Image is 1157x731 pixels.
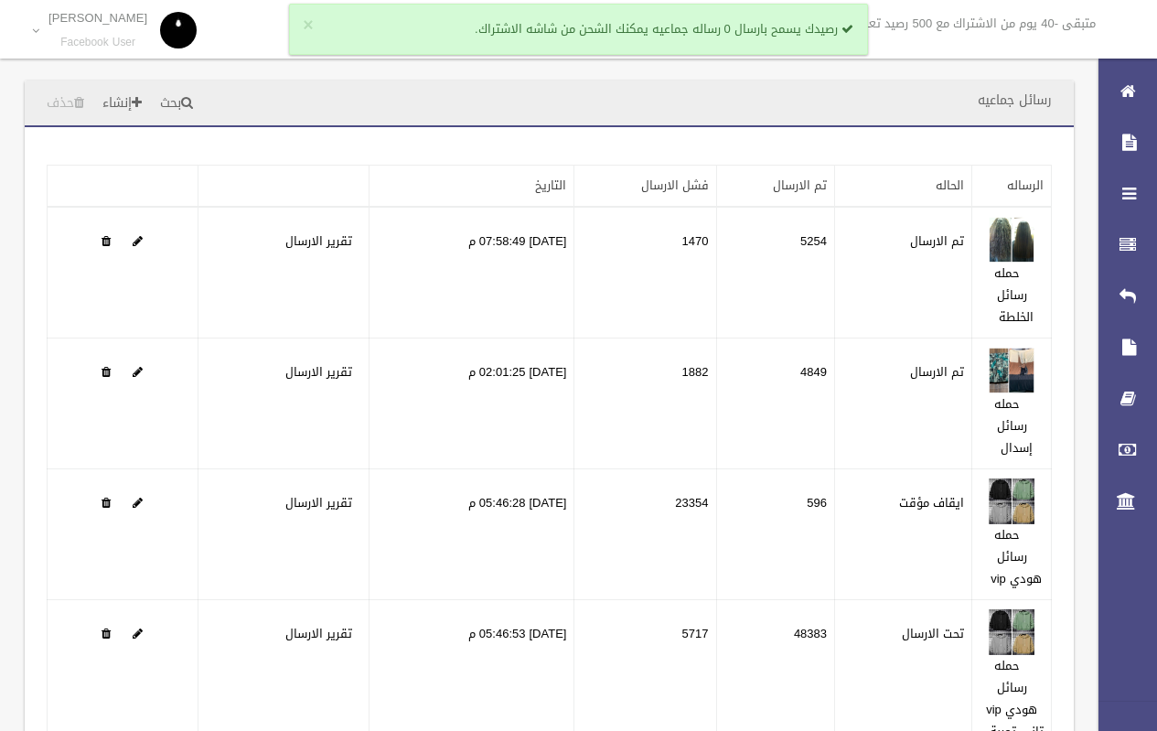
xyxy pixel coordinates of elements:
td: 596 [716,469,835,600]
img: 638737749740156587.jpg [989,217,1034,263]
td: 1470 [574,207,716,339]
img: 638738467954463621.jpg [989,478,1034,524]
img: 638738525183401005.jpg [989,609,1034,655]
td: 5254 [716,207,835,339]
td: 23354 [574,469,716,600]
a: Edit [989,622,1034,645]
a: تقرير الارسال [285,360,352,383]
a: Edit [989,360,1034,383]
a: Edit [989,230,1034,253]
td: [DATE] 07:58:49 م [370,207,574,339]
p: [PERSON_NAME] [48,11,147,25]
a: Edit [133,491,143,514]
a: بحث [153,87,200,121]
a: حمله رسائل إسدال [994,392,1033,459]
label: تم الارسال [910,361,964,383]
a: حمله رسائل هودي vip [991,523,1042,590]
label: تحت الارسال [902,623,964,645]
a: تم الارسال [773,174,827,197]
td: 1882 [574,339,716,469]
a: Edit [133,230,143,253]
label: ايقاف مؤقت [899,492,964,514]
button: × [303,16,313,35]
div: رصيدك يسمح بارسال 0 رساله جماعيه يمكنك الشحن من شاشه الاشتراك. [289,4,868,55]
th: الرساله [972,166,1052,208]
small: Facebook User [48,36,147,49]
a: تقرير الارسال [285,230,352,253]
img: 638738408029198757.jpg [989,348,1034,393]
td: 4849 [716,339,835,469]
a: Edit [133,622,143,645]
a: تقرير الارسال [285,622,352,645]
a: Edit [133,360,143,383]
a: تقرير الارسال [285,491,352,514]
a: Edit [989,491,1034,514]
a: حمله رسائل الخلطة [994,262,1034,328]
th: الحاله [835,166,972,208]
td: [DATE] 05:46:28 م [370,469,574,600]
a: فشل الارسال [641,174,709,197]
header: رسائل جماعيه [956,82,1074,118]
a: إنشاء [95,87,149,121]
td: [DATE] 02:01:25 م [370,339,574,469]
a: التاريخ [535,174,566,197]
label: تم الارسال [910,231,964,253]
